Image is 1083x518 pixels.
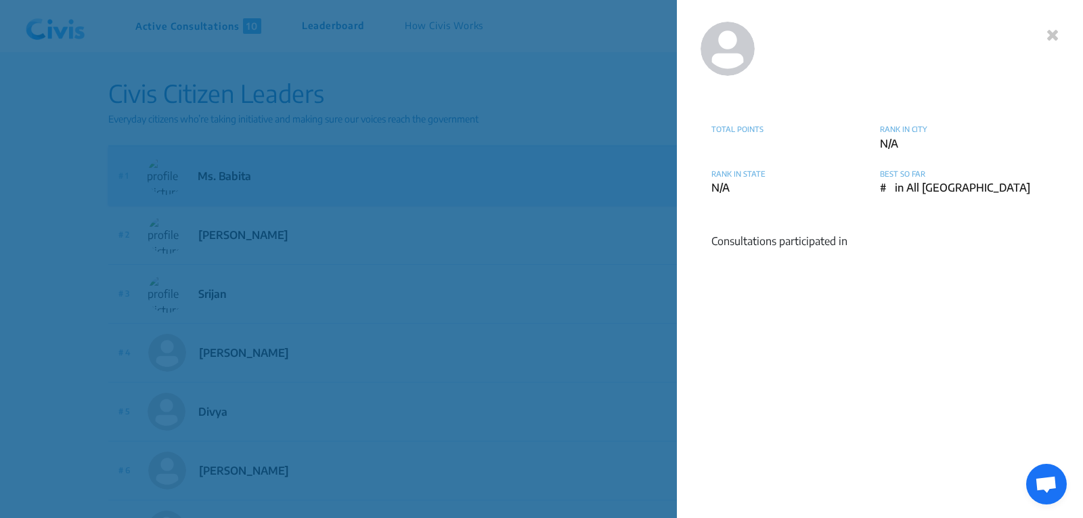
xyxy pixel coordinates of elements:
p: RANK IN CITY [880,124,1048,135]
p: TOTAL POINTS [711,124,880,135]
img: person-default.svg [701,22,755,76]
p: BEST SO FAR [880,169,1048,180]
p: N/A [880,135,1048,152]
p: # in All [GEOGRAPHIC_DATA] [880,179,1048,196]
p: N/A [711,179,880,196]
div: Open chat [1026,464,1067,504]
p: Consultations participated in [711,233,1048,249]
p: RANK IN STATE [711,169,880,180]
